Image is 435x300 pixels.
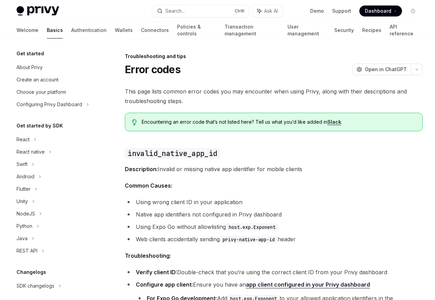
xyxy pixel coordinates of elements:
[125,197,423,207] li: Using wrong client ID in your application
[362,22,381,38] a: Recipes
[125,267,423,277] li: Double-check that you’re using the correct client ID from your Privy dashboard
[407,5,418,16] button: Toggle dark mode
[252,5,283,17] button: Ask AI
[177,22,216,38] a: Policies & controls
[136,281,193,288] strong: Configure app client:
[11,61,99,74] a: About Privy
[132,119,137,125] svg: Tip
[125,53,423,60] div: Troubleshooting and tips
[287,22,326,38] a: User management
[17,88,66,96] div: Choose your platform
[17,100,82,109] div: Configuring Privy Dashboard
[225,22,279,38] a: Transaction management
[136,269,177,276] strong: Verify client ID:
[17,148,45,156] div: React native
[17,282,54,290] div: SDK changelogs
[17,197,28,205] div: Unity
[390,22,418,38] a: API reference
[125,210,423,219] li: Native app identifiers not configured in Privy dashboard
[17,122,63,130] h5: Get started by SDK
[152,5,249,17] button: Search...CtrlK
[235,8,245,14] span: Ctrl K
[246,281,370,288] a: app client configured in your Privy dashboard
[17,63,43,71] div: About Privy
[334,22,354,38] a: Security
[17,222,32,230] div: Python
[17,49,44,58] h5: Get started
[17,173,34,181] div: Android
[125,222,423,232] li: Using Expo Go without allowlisting
[220,236,278,243] code: privy-native-app-id
[17,185,31,193] div: Flutter
[365,66,407,73] span: Open in ChatGPT
[226,223,278,231] code: host.exp.Exponent
[125,63,181,76] h1: Error codes
[332,8,351,14] a: Support
[17,22,39,38] a: Welcome
[125,182,172,189] strong: Common Causes:
[165,7,185,15] div: Search...
[125,234,423,244] li: Web clients accidentally sending header
[17,234,28,243] div: Java
[365,8,391,14] span: Dashboard
[17,160,28,168] div: Swift
[125,87,423,106] span: This page lists common error codes you may encounter when using Privy, along with their descripti...
[17,76,58,84] div: Create an account
[125,252,171,259] strong: Troubleshooting:
[327,119,341,125] a: Slack
[17,268,46,276] h5: Changelogs
[17,6,59,16] img: light logo
[47,22,63,38] a: Basics
[115,22,133,38] a: Wallets
[359,5,402,16] a: Dashboard
[11,74,99,86] a: Create an account
[352,64,411,75] button: Open in ChatGPT
[142,119,415,125] span: Encountering an error code that’s not listed here? Tell us what you’d like added in .
[17,210,35,218] div: NodeJS
[17,247,37,255] div: REST API
[310,8,324,14] a: Demo
[11,86,99,98] a: Choose your platform
[125,166,158,173] strong: Description:
[264,8,278,14] span: Ask AI
[71,22,107,38] a: Authentication
[125,164,423,174] span: Invalid or missing native app identifier for mobile clients
[17,135,30,144] div: React
[141,22,169,38] a: Connectors
[125,148,220,159] code: invalid_native_app_id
